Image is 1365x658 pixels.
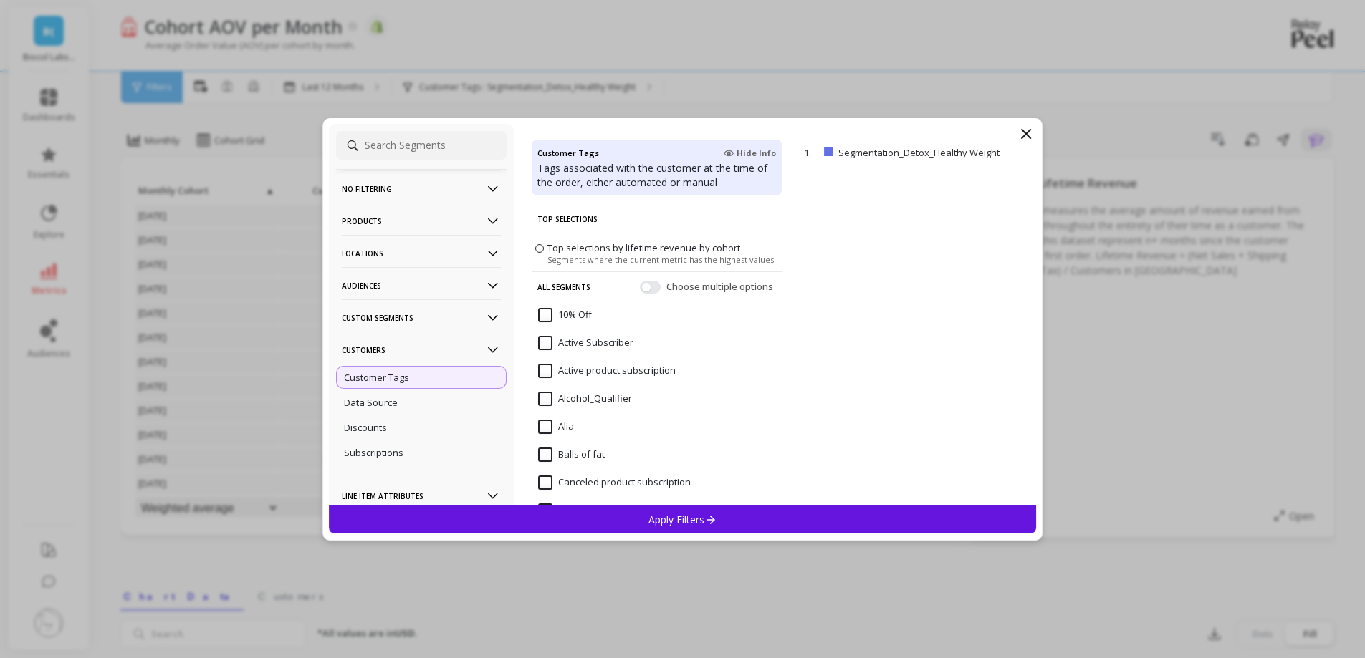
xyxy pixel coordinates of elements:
span: 10% Off [538,308,592,322]
p: 1. [804,146,818,159]
span: Balls of fat [538,447,605,462]
h4: Customer Tags [537,145,599,161]
span: Cardiovascular Health [538,503,655,518]
p: Audiences [342,267,501,304]
p: Segmentation_Detox_Healthy Weight [838,146,1013,159]
span: Active Subscriber [538,336,633,350]
p: Tags associated with the customer at the time of the order, either automated or manual [537,161,776,190]
p: Custom Segments [342,299,501,336]
p: Apply Filters [648,513,717,526]
p: Discounts [344,421,387,434]
p: No filtering [342,170,501,207]
span: Alcohol_Qualifier [538,392,632,406]
p: Line Item Attributes [342,478,501,514]
p: Customer Tags [344,371,409,384]
p: All Segments [537,271,590,301]
p: Data Source [344,396,398,409]
span: Top selections by lifetime revenue by cohort [547,241,740,253]
span: Choose multiple options [666,279,776,294]
input: Search Segments [336,131,507,160]
span: Hide Info [724,147,776,159]
p: Locations [342,235,501,271]
span: Active product subscription [538,364,676,378]
p: Subscriptions [344,446,403,459]
span: Segments where the current metric has the highest values. [547,253,776,264]
p: Products [342,203,501,239]
p: Top Selections [537,204,776,234]
span: Canceled product subscription [538,475,691,490]
p: Customers [342,332,501,368]
span: Alia [538,420,574,434]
